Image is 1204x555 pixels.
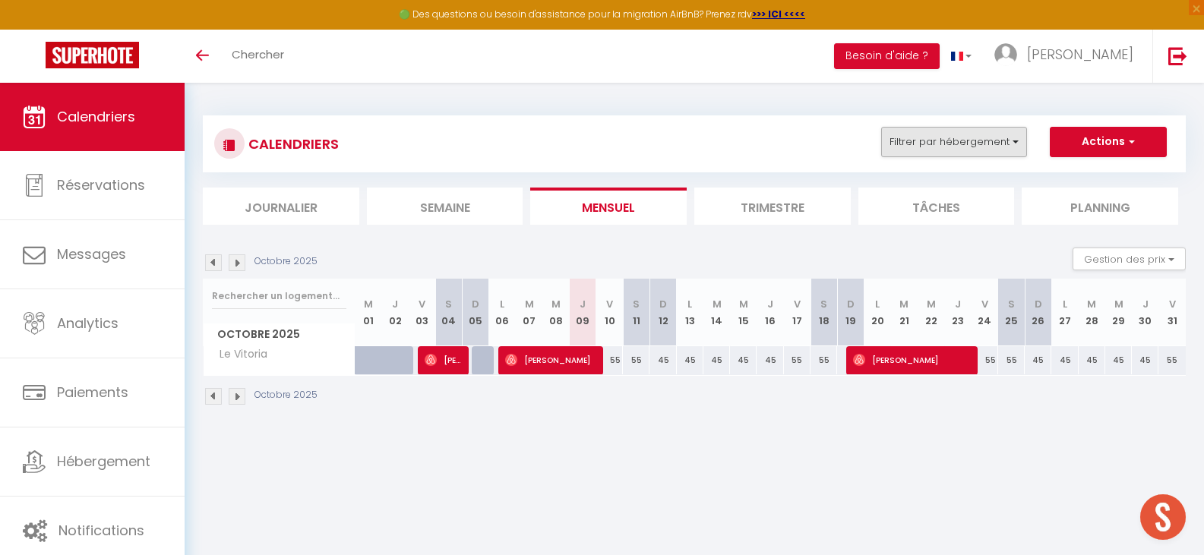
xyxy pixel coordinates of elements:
abbr: V [419,297,425,311]
th: 04 [435,279,462,346]
li: Journalier [203,188,359,225]
a: >>> ICI <<<< [752,8,805,20]
abbr: M [927,297,936,311]
abbr: M [899,297,909,311]
p: Octobre 2025 [254,388,318,402]
img: ... [994,43,1017,66]
div: 45 [1105,346,1132,374]
button: Filtrer par hébergement [881,127,1027,157]
span: Notifications [58,521,144,540]
abbr: V [606,297,613,311]
abbr: L [1063,297,1067,311]
th: 12 [649,279,676,346]
div: 45 [649,346,676,374]
div: 45 [1079,346,1105,374]
th: 27 [1051,279,1078,346]
div: 55 [811,346,837,374]
a: Chercher [220,30,295,83]
th: 02 [382,279,409,346]
abbr: V [1169,297,1176,311]
abbr: D [1035,297,1042,311]
th: 03 [409,279,435,346]
abbr: J [392,297,398,311]
abbr: D [659,297,667,311]
span: Calendriers [57,107,135,126]
p: Octobre 2025 [254,254,318,269]
span: Messages [57,244,126,263]
th: 14 [703,279,730,346]
div: 55 [972,346,998,374]
div: 45 [677,346,703,374]
span: Paiements [57,383,128,402]
abbr: D [472,297,479,311]
th: 07 [516,279,542,346]
span: Le Vitoria [206,346,271,363]
th: 31 [1158,279,1186,346]
abbr: M [739,297,748,311]
th: 26 [1025,279,1051,346]
th: 28 [1079,279,1105,346]
div: 45 [757,346,783,374]
li: Trimestre [694,188,851,225]
th: 20 [864,279,891,346]
li: Semaine [367,188,523,225]
span: [PERSON_NAME] [425,345,461,374]
th: 19 [837,279,864,346]
th: 09 [570,279,596,346]
th: 18 [811,279,837,346]
div: 55 [596,346,623,374]
abbr: S [1008,297,1015,311]
abbr: M [1087,297,1096,311]
input: Rechercher un logement... [212,282,346,310]
button: Besoin d'aide ? [834,43,940,69]
abbr: M [713,297,722,311]
span: Octobre 2025 [204,323,355,345]
th: 17 [784,279,811,346]
div: 45 [1132,346,1158,374]
abbr: L [687,297,692,311]
a: ... [PERSON_NAME] [983,30,1152,83]
th: 01 [356,279,382,346]
th: 30 [1132,279,1158,346]
span: Chercher [232,46,284,62]
th: 21 [891,279,918,346]
button: Actions [1050,127,1167,157]
abbr: V [794,297,801,311]
div: 55 [784,346,811,374]
abbr: J [1142,297,1149,311]
li: Planning [1022,188,1178,225]
div: 55 [623,346,649,374]
th: 06 [489,279,516,346]
abbr: L [500,297,504,311]
abbr: J [955,297,961,311]
abbr: V [981,297,988,311]
abbr: J [767,297,773,311]
abbr: M [525,297,534,311]
th: 08 [542,279,569,346]
abbr: M [1114,297,1123,311]
th: 13 [677,279,703,346]
img: logout [1168,46,1187,65]
th: 24 [972,279,998,346]
span: [PERSON_NAME] [1027,45,1133,64]
abbr: M [364,297,373,311]
span: Analytics [57,314,119,333]
span: [PERSON_NAME] [505,345,596,374]
h3: CALENDRIERS [245,127,339,161]
div: 55 [1158,346,1186,374]
th: 05 [463,279,489,346]
abbr: S [445,297,452,311]
img: Super Booking [46,42,139,68]
th: 29 [1105,279,1132,346]
th: 22 [918,279,944,346]
li: Tâches [858,188,1015,225]
abbr: M [551,297,561,311]
th: 25 [998,279,1025,346]
span: Hébergement [57,452,150,471]
div: 45 [1025,346,1051,374]
abbr: L [875,297,880,311]
th: 16 [757,279,783,346]
abbr: S [633,297,640,311]
li: Mensuel [530,188,687,225]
